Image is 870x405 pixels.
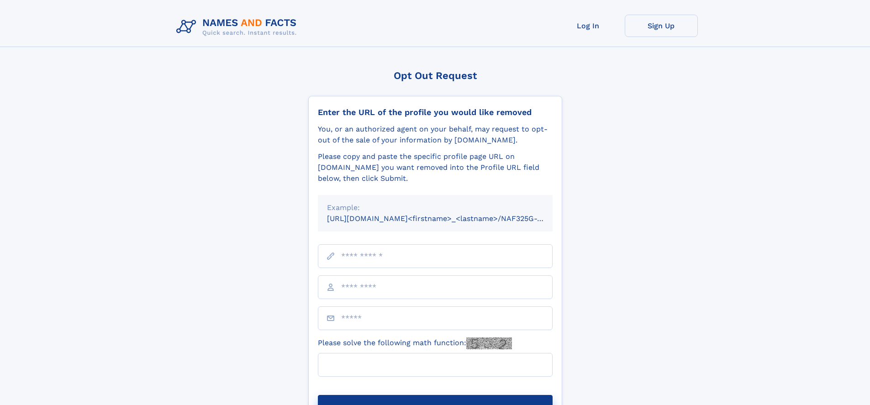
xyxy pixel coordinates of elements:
[318,107,553,117] div: Enter the URL of the profile you would like removed
[552,15,625,37] a: Log In
[318,151,553,184] div: Please copy and paste the specific profile page URL on [DOMAIN_NAME] you want removed into the Pr...
[318,337,512,349] label: Please solve the following math function:
[327,202,543,213] div: Example:
[318,124,553,146] div: You, or an authorized agent on your behalf, may request to opt-out of the sale of your informatio...
[173,15,304,39] img: Logo Names and Facts
[327,214,570,223] small: [URL][DOMAIN_NAME]<firstname>_<lastname>/NAF325G-xxxxxxxx
[308,70,562,81] div: Opt Out Request
[625,15,698,37] a: Sign Up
